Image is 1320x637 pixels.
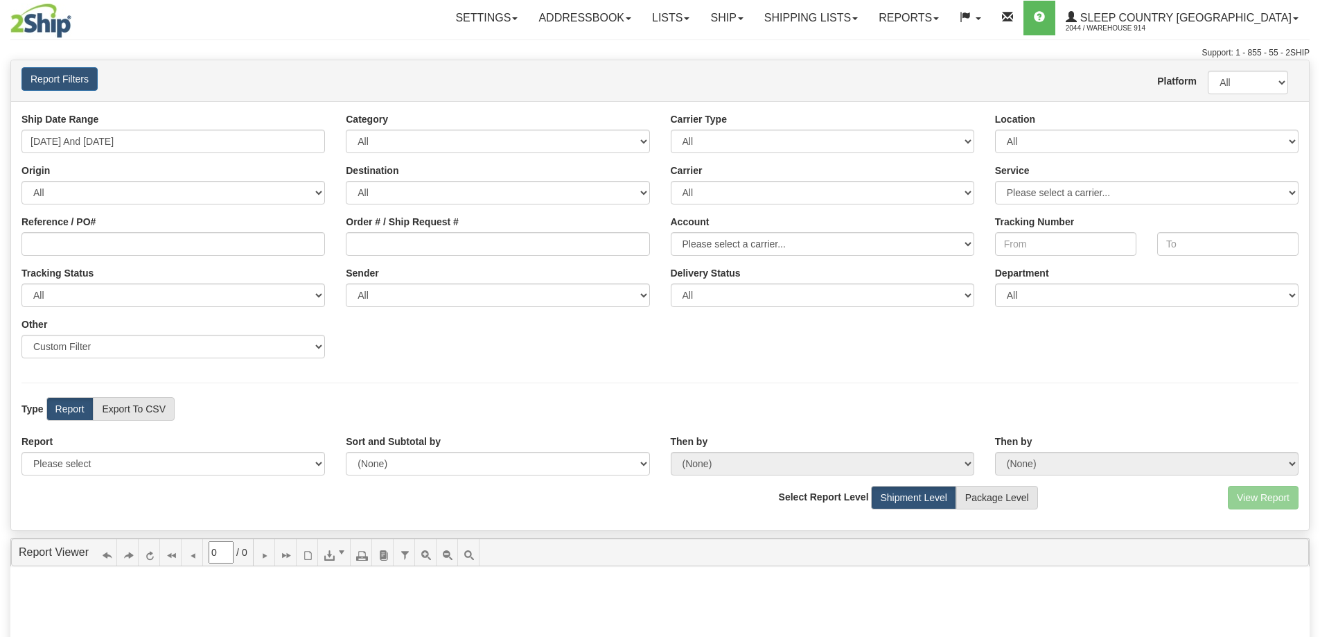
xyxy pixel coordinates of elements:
div: Support: 1 - 855 - 55 - 2SHIP [10,47,1310,59]
label: Package Level [956,486,1038,509]
label: Tracking Number [995,215,1074,229]
span: Sleep Country [GEOGRAPHIC_DATA] [1077,12,1292,24]
a: Ship [700,1,753,35]
label: Then by [671,435,708,448]
label: Service [995,164,1030,177]
a: Sleep Country [GEOGRAPHIC_DATA] 2044 / Warehouse 914 [1055,1,1309,35]
a: Addressbook [528,1,642,35]
span: / [236,546,239,559]
button: View Report [1228,486,1299,509]
input: From [995,232,1136,256]
label: Other [21,317,47,331]
iframe: chat widget [1288,247,1319,389]
a: Report Viewer [19,546,89,558]
a: Shipping lists [754,1,868,35]
a: Reports [868,1,949,35]
label: Report [21,435,53,448]
select: Please ensure data set in report has been RECENTLY tracked from your Shipment History [671,283,974,307]
label: Type [21,402,44,416]
label: Origin [21,164,50,177]
label: Please ensure data set in report has been RECENTLY tracked from your Shipment History [671,266,741,280]
label: Tracking Status [21,266,94,280]
label: Select Report Level [779,490,869,504]
label: Destination [346,164,398,177]
label: Sender [346,266,378,280]
input: To [1157,232,1299,256]
label: Category [346,112,388,126]
label: Account [671,215,710,229]
a: Lists [642,1,700,35]
label: Sort and Subtotal by [346,435,441,448]
label: Reference / PO# [21,215,96,229]
label: Ship Date Range [21,112,98,126]
span: 0 [242,546,247,559]
label: Location [995,112,1035,126]
img: logo2044.jpg [10,3,71,38]
label: Shipment Level [871,486,956,509]
label: Then by [995,435,1032,448]
label: Department [995,266,1049,280]
button: Report Filters [21,67,98,91]
span: 2044 / Warehouse 914 [1066,21,1170,35]
label: Carrier Type [671,112,727,126]
label: Export To CSV [93,397,175,421]
label: Carrier [671,164,703,177]
label: Order # / Ship Request # [346,215,459,229]
label: Report [46,397,94,421]
a: Settings [445,1,528,35]
label: Platform [1157,74,1187,88]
